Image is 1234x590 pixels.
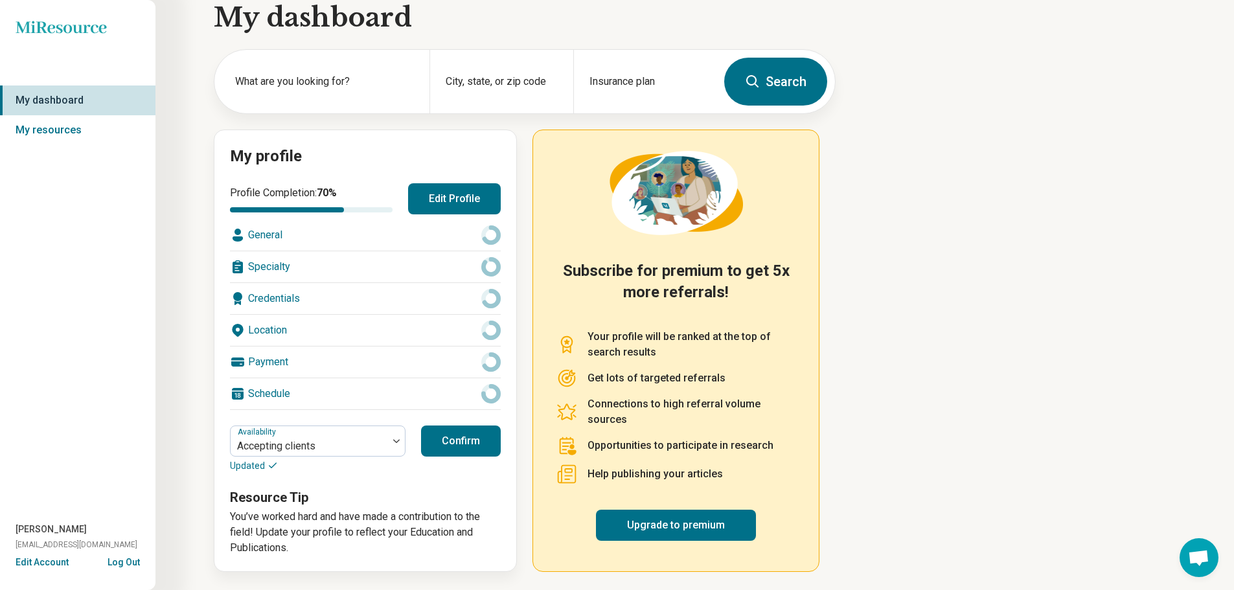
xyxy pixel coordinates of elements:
button: Edit Account [16,556,69,569]
h2: My profile [230,146,501,168]
div: General [230,220,501,251]
button: Edit Profile [408,183,501,214]
span: 70 % [317,187,337,199]
div: Credentials [230,283,501,314]
p: Your profile will be ranked at the top of search results [588,329,795,360]
a: Open chat [1180,538,1218,577]
p: You’ve worked hard and have made a contribution to the field! Update your profile to reflect your... [230,509,501,556]
span: [EMAIL_ADDRESS][DOMAIN_NAME] [16,539,137,550]
h3: Resource Tip [230,488,501,506]
span: [PERSON_NAME] [16,523,87,536]
label: Availability [238,427,279,437]
button: Log Out [108,556,140,566]
div: Specialty [230,251,501,282]
h2: Subscribe for premium to get 5x more referrals! [556,260,795,313]
p: Updated [230,459,406,473]
button: Confirm [421,425,501,457]
label: What are you looking for? [235,74,414,89]
p: Connections to high referral volume sources [588,396,795,427]
button: Search [724,58,827,106]
p: Help publishing your articles [588,466,723,482]
div: Schedule [230,378,501,409]
p: Opportunities to participate in research [588,438,773,453]
div: Location [230,315,501,346]
div: Profile Completion: [230,185,393,212]
a: Upgrade to premium [596,510,756,541]
p: Get lots of targeted referrals [588,370,726,386]
div: Payment [230,346,501,378]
